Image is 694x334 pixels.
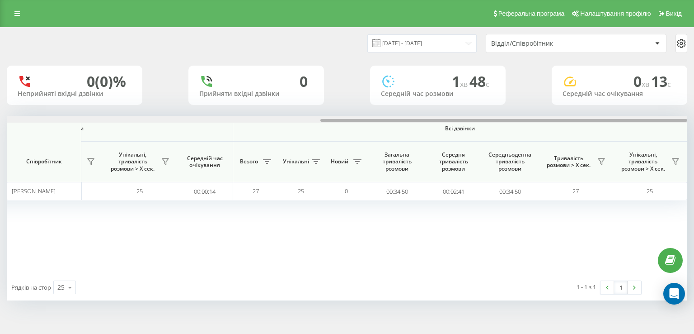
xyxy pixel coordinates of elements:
font: Унікальні [283,157,309,165]
font: 0 [300,72,308,91]
font: 25 [647,187,653,195]
font: Унікальні, тривалість розмови > Х сек. [111,151,155,172]
font: Рядків на стор [11,283,51,291]
font: 25 [298,187,304,195]
font: хв [460,79,468,89]
font: Унікальні, тривалість розмови > Х сек. [621,151,665,172]
font: 00:00:14 [194,187,216,196]
font: Неприйняті вхідні дзвінки [18,89,103,98]
font: Реферальна програма [498,10,565,17]
font: (0)% [95,72,126,91]
font: 25 [136,187,143,195]
font: 25 [57,283,65,291]
font: 1 [619,283,623,291]
font: 27 [253,187,259,195]
font: 0 [87,72,95,91]
font: 1 [452,72,460,91]
font: 0 [633,72,642,91]
font: 00:34:50 [499,187,521,196]
font: Співробітник [26,157,62,165]
font: с [667,79,671,89]
font: 00:34:50 [386,187,408,196]
font: Загальна тривалість розмови [383,151,412,172]
font: Тривалість розмови > Х сек. [547,154,591,169]
font: Новий [331,157,348,165]
font: Налаштування профілю [580,10,651,17]
font: Прийняти вхідні дзвінки [199,89,280,98]
font: 27 [572,187,579,195]
font: 13 [651,72,667,91]
font: Всього [240,157,258,165]
font: Середній час очікування [187,154,223,169]
font: 48 [469,72,486,91]
font: хв [642,79,649,89]
div: Відкрити Intercom Messenger [663,283,685,305]
font: Відділ/Співробітник [491,39,553,48]
font: Всі дзвінки [445,124,475,132]
font: с [486,79,489,89]
font: [PERSON_NAME] [12,187,56,195]
font: Середньоденна тривалість розмови [488,151,531,172]
font: Вихід [666,10,682,17]
font: Середній час розмови [381,89,454,98]
font: 00:02:41 [443,187,464,196]
font: 1 - 1 з 1 [577,283,596,291]
font: Середня тривалість розмови [439,151,468,172]
font: 0 [345,187,348,195]
font: Середній час очікування [563,89,643,98]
